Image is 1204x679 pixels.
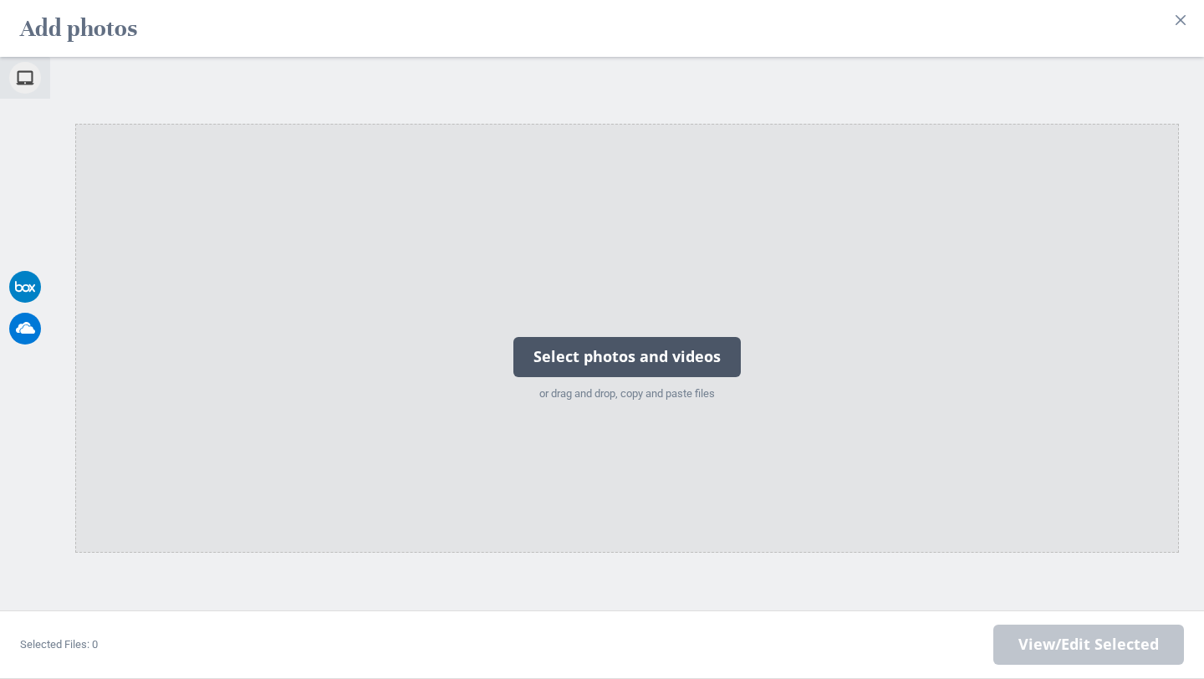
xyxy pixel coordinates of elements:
div: or drag and drop, copy and paste files [513,385,741,402]
span: Selected Files: 0 [20,638,98,651]
h2: Add photos [20,7,137,50]
div: Select photos and videos [513,337,741,377]
span: View/Edit Selected [1018,636,1159,654]
span: Next [993,625,1184,665]
span: My Device [618,69,636,87]
button: Close [1167,7,1194,33]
